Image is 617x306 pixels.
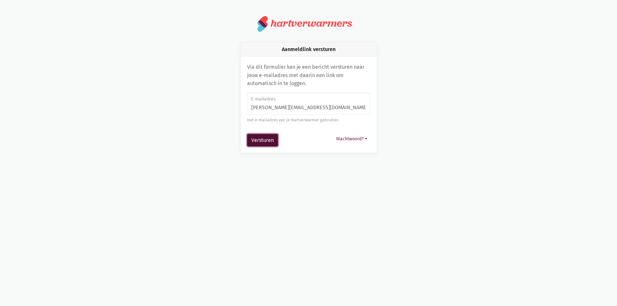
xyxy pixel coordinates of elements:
button: Wachtwoord? [333,134,370,144]
div: Het e-mailadres van je Hartverwarmer gebruiker. [247,117,370,123]
img: logo.svg [257,15,268,32]
button: Versturen [247,134,278,147]
p: Via dit formulier kan je een bericht versturen naar jouw e-mailadres met daarin een link om autom... [247,63,370,88]
form: Aanmeldlink versturen [247,93,370,147]
div: Aanmeldlink versturen [241,43,377,57]
div: hartverwarmers [271,17,352,29]
a: hartverwarmers [257,15,360,32]
label: E-mailadres [251,96,366,103]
